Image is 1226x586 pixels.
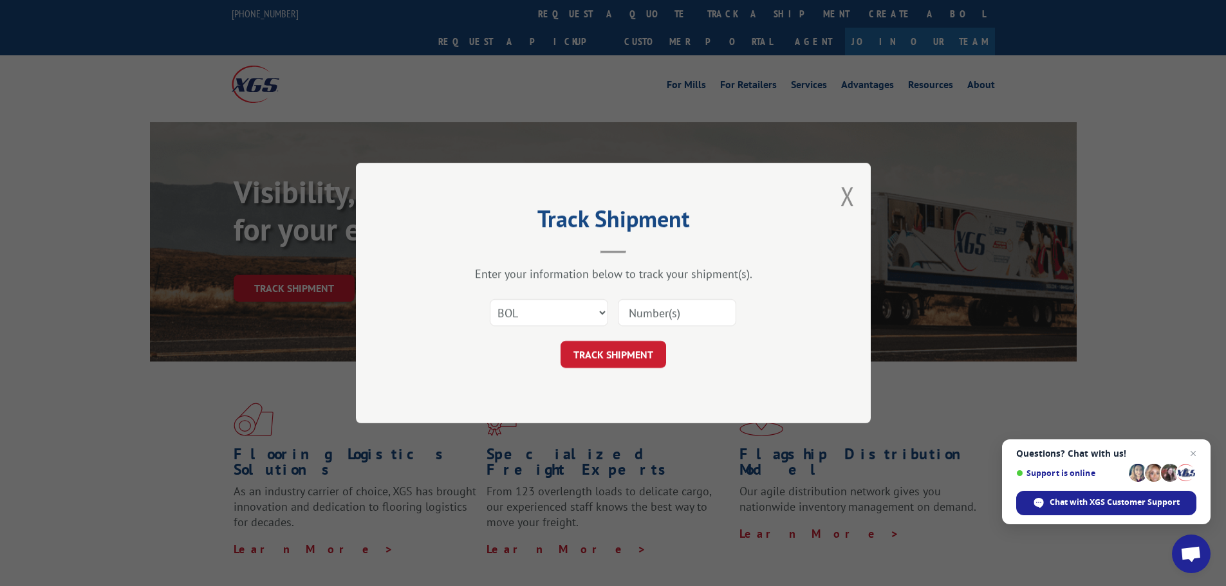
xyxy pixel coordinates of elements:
div: Chat with XGS Customer Support [1016,491,1196,515]
span: Chat with XGS Customer Support [1050,497,1180,508]
span: Close chat [1185,446,1201,461]
div: Open chat [1172,535,1211,573]
button: Close modal [841,179,855,213]
input: Number(s) [618,299,736,326]
span: Support is online [1016,468,1124,478]
h2: Track Shipment [420,210,806,234]
span: Questions? Chat with us! [1016,448,1196,459]
button: TRACK SHIPMENT [561,341,666,368]
div: Enter your information below to track your shipment(s). [420,266,806,281]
